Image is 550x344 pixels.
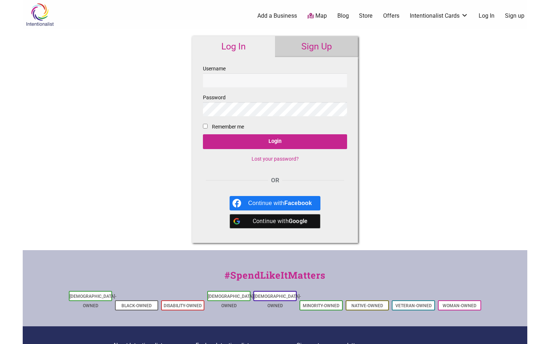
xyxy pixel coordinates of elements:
[254,294,301,308] a: [DEMOGRAPHIC_DATA]-Owned
[289,218,308,225] b: Google
[208,294,255,308] a: [DEMOGRAPHIC_DATA]-Owned
[505,12,524,20] a: Sign up
[121,303,152,308] a: Black-Owned
[395,303,432,308] a: Veteran-Owned
[203,102,347,116] input: Password
[257,12,297,20] a: Add a Business
[383,12,399,20] a: Offers
[252,156,299,162] a: Lost your password?
[203,134,347,149] input: Login
[248,196,312,210] div: Continue with
[230,214,321,228] a: Continue with <b>Google</b>
[479,12,494,20] a: Log In
[192,36,275,57] a: Log In
[337,12,349,20] a: Blog
[212,122,244,131] label: Remember me
[164,303,202,308] a: Disability-Owned
[203,73,347,87] input: Username
[248,214,312,228] div: Continue with
[275,36,358,57] a: Sign Up
[351,303,383,308] a: Native-Owned
[443,303,476,308] a: Woman-Owned
[284,200,312,206] b: Facebook
[307,12,327,20] a: Map
[410,12,468,20] a: Intentionalist Cards
[203,64,347,87] label: Username
[203,93,347,116] label: Password
[230,196,321,210] a: Continue with <b>Facebook</b>
[203,176,347,185] div: OR
[70,294,116,308] a: [DEMOGRAPHIC_DATA]-Owned
[23,268,527,289] div: #SpendLikeItMatters
[303,303,340,308] a: Minority-Owned
[359,12,373,20] a: Store
[23,3,57,26] img: Intentionalist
